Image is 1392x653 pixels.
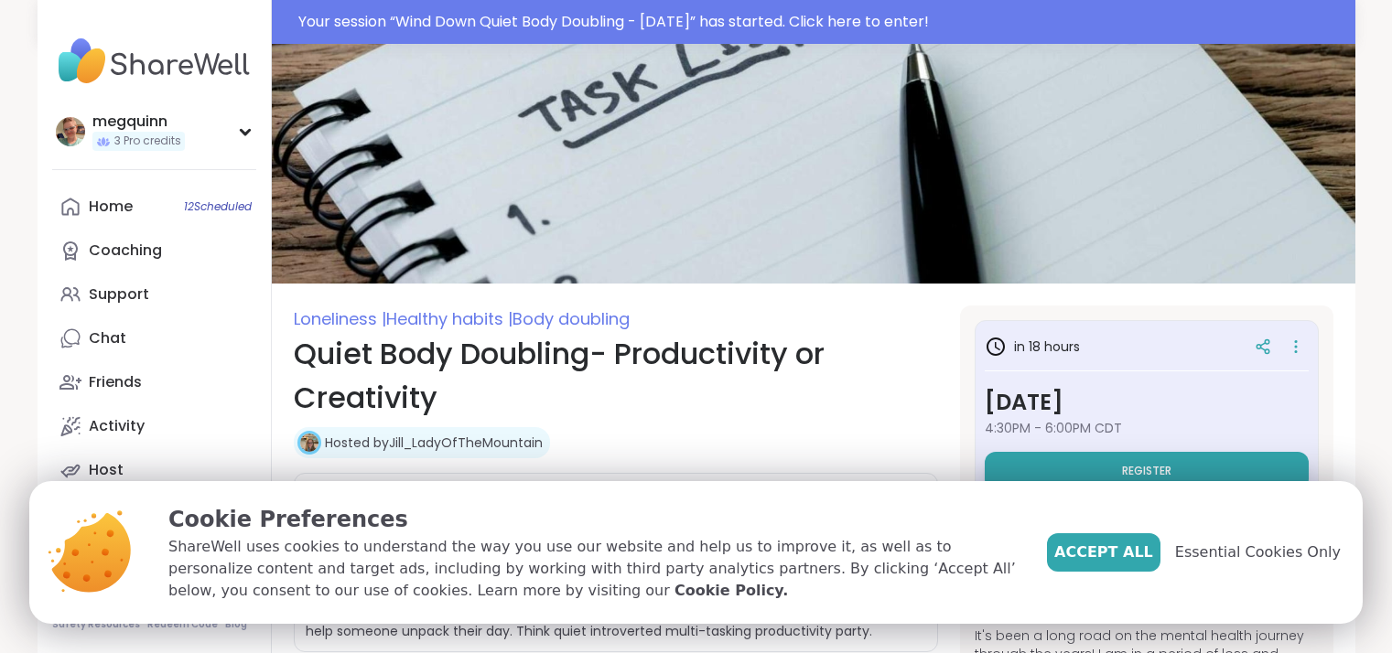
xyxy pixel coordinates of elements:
h1: Quiet Body Doubling- Productivity or Creativity [294,332,938,420]
img: ShareWell Nav Logo [52,29,256,93]
span: 4:30PM - 6:00PM CDT [985,419,1309,437]
h3: [DATE] [985,386,1309,419]
div: megquinn [92,112,185,132]
a: Chat [52,316,256,360]
div: Coaching [89,241,162,261]
h3: in 18 hours [985,336,1080,358]
p: ShareWell uses cookies to understand the way you use our website and help us to improve it, as we... [168,536,1018,602]
a: Blog [225,618,247,631]
img: Quiet Body Doubling- Productivity or Creativity cover image [272,44,1355,284]
p: Cookie Preferences [168,503,1018,536]
span: Loneliness | [294,307,386,330]
div: Host [89,460,124,480]
span: Register [1122,464,1171,478]
span: 3 Pro credits [114,134,181,149]
img: megquinn [56,117,85,146]
a: Friends [52,360,256,404]
a: Support [52,273,256,316]
a: Activity [52,404,256,448]
a: Coaching [52,229,256,273]
div: Activity [89,416,145,436]
span: 12 Scheduled [184,199,252,214]
div: Friends [89,372,142,392]
span: Healthy habits | [386,307,513,330]
button: Register [985,452,1309,490]
a: Hosted byJill_LadyOfTheMountain [325,434,543,452]
span: Accept All [1054,541,1153,563]
div: Support [89,284,149,305]
a: Redeem Code [147,618,218,631]
span: Body doubling [513,307,630,330]
button: Accept All [1047,533,1160,572]
div: Chat [89,328,126,348]
div: Your session “ Wind Down Quiet Body Doubling - [DATE] ” has started. Click here to enter! [298,11,1344,33]
span: Essential Cookies Only [1175,541,1341,563]
a: Cookie Policy. [674,580,788,602]
a: Home12Scheduled [52,185,256,229]
img: Jill_LadyOfTheMountain [300,434,318,452]
a: Safety Resources [52,618,140,631]
div: Home [89,197,133,217]
a: Host [52,448,256,492]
